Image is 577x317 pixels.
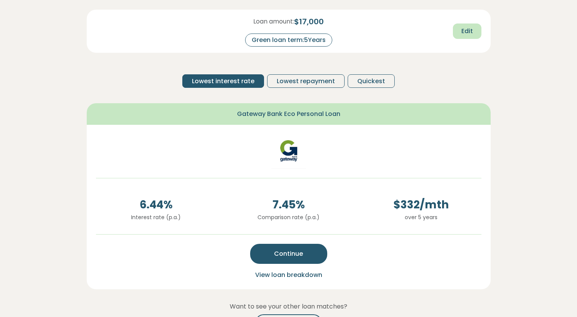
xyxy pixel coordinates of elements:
p: Comparison rate (p.a.) [229,213,349,221]
button: Lowest interest rate [182,74,264,88]
span: Edit [461,27,473,36]
button: View loan breakdown [253,270,325,280]
span: $ 332 /mth [361,197,481,213]
p: Interest rate (p.a.) [96,213,216,221]
button: Lowest repayment [267,74,345,88]
button: Edit [453,23,481,39]
span: View loan breakdown [255,270,322,279]
span: 6.44 % [96,197,216,213]
span: Quickest [357,77,385,86]
p: over 5 years [361,213,481,221]
span: $ 17,000 [294,16,324,27]
div: Green loan term: 5 Years [245,34,332,47]
span: Loan amount: [253,17,294,26]
span: Lowest interest rate [192,77,254,86]
span: Continue [274,249,303,258]
span: 7.45 % [229,197,349,213]
button: Continue [250,244,327,264]
img: gateway-bank logo [254,134,323,169]
button: Quickest [348,74,395,88]
p: Want to see your other loan matches? [87,302,491,312]
span: Gateway Bank Eco Personal Loan [237,109,340,119]
span: Lowest repayment [277,77,335,86]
